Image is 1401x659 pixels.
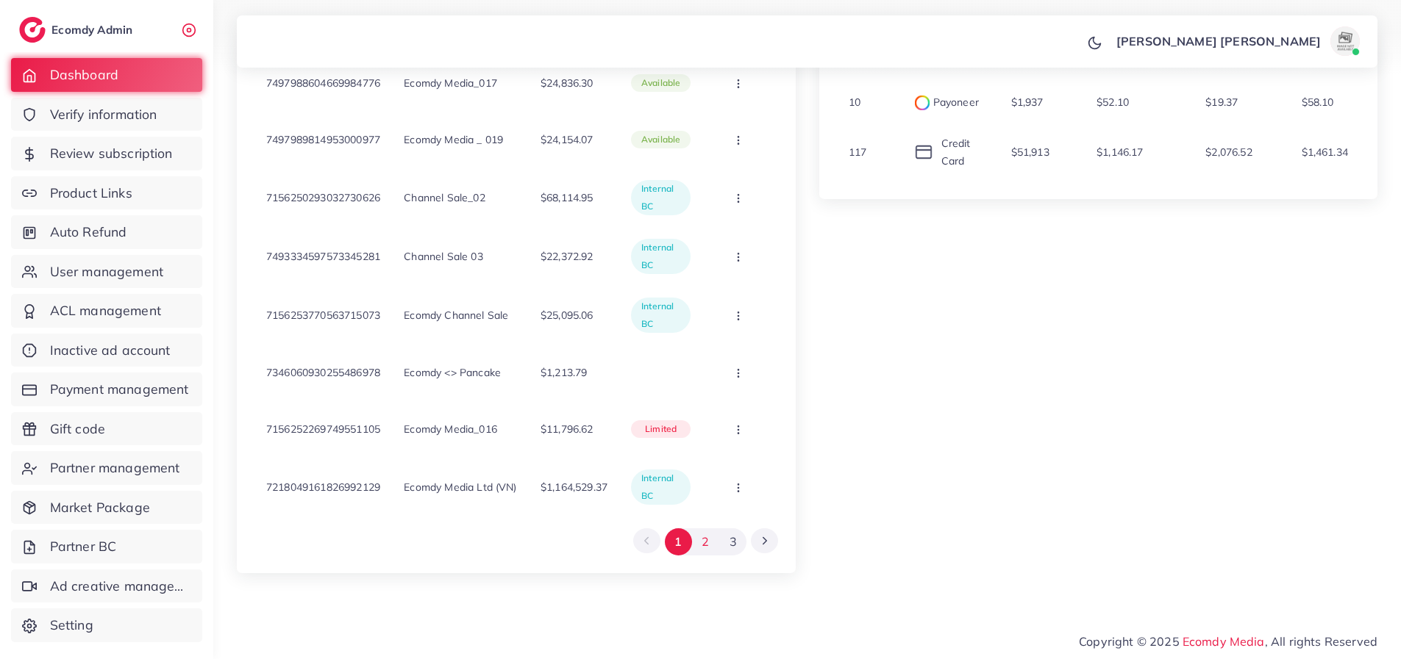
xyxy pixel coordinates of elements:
p: $1,461.34 [1302,143,1348,161]
span: Partner management [50,458,180,478]
p: Internal BC [641,180,680,215]
a: Payment management [11,372,202,406]
a: [PERSON_NAME] [PERSON_NAME]avatar [1108,26,1366,56]
span: ACL management [50,301,161,320]
p: $51,913 [1011,143,1049,161]
a: Verify information [11,98,202,132]
span: Review subscription [50,144,173,163]
span: , All rights Reserved [1265,633,1377,650]
p: 7156253770563715073 [266,306,380,324]
a: Partner BC [11,530,202,563]
p: $52.10 [1097,93,1129,111]
span: Market Package [50,498,150,517]
p: $1,937 [1011,93,1044,111]
a: Partner management [11,451,202,485]
a: Ecomdy Media [1183,634,1265,649]
a: logoEcomdy Admin [19,17,136,43]
p: $24,154.07 [541,131,593,148]
p: $58.10 [1302,93,1334,111]
img: icon payment [915,145,933,159]
p: limited [645,420,677,438]
p: 7346060930255486978 [266,364,380,381]
p: Internal BC [641,469,680,505]
p: 10 [849,93,860,111]
p: $19.37 [1205,93,1238,111]
p: $2,076.52 [1205,143,1252,161]
a: ACL management [11,294,202,328]
span: Verify information [50,105,157,124]
span: Auto Refund [50,223,127,242]
span: Ad creative management [50,577,191,596]
span: Setting [50,616,93,635]
p: $1,213.79 [541,364,587,381]
p: 7497989814953000977 [266,131,380,148]
span: User management [50,262,163,281]
p: available [641,74,680,92]
button: Go to page 3 [719,528,746,555]
button: Go to page 2 [692,528,719,555]
p: Ecomdy <> Pancake [404,364,501,381]
img: payment [915,96,930,110]
button: Go to page 1 [665,528,692,555]
span: Gift code [50,419,105,439]
img: logo [19,17,46,43]
a: Setting [11,608,202,642]
p: Ecomdy Media_017 [404,74,497,92]
p: 7497988604669984776 [266,74,380,92]
p: 7493334597573345281 [266,248,380,265]
span: Product Links [50,184,132,203]
span: Inactive ad account [50,341,171,360]
p: Ecomdy Channel Sale [404,306,508,324]
a: Ad creative management [11,569,202,603]
h2: Ecomdy Admin [51,23,136,37]
p: available [641,131,680,148]
p: 117 [849,143,866,161]
p: Credit Card [915,134,988,170]
a: Review subscription [11,137,202,170]
p: 7218049161826992129 [266,478,380,496]
a: User management [11,255,202,289]
img: avatar [1330,26,1360,56]
p: Internal BC [641,298,680,333]
p: 7156250293032730626 [266,189,380,206]
ul: Pagination [633,528,777,555]
p: Ecomdy Media Ltd (VN) [404,478,516,496]
a: Auto Refund [11,215,202,249]
p: [PERSON_NAME] [PERSON_NAME] [1116,32,1321,50]
a: Market Package [11,491,202,525]
span: Partner BC [50,537,117,556]
p: $1,164,529.37 [541,478,607,496]
button: Go to next page [751,528,778,553]
p: $68,114.95 [541,189,593,206]
p: $22,372.92 [541,248,593,265]
p: Internal BC [641,239,680,274]
a: Gift code [11,412,202,446]
span: Dashboard [50,65,118,84]
p: $25,095.06 [541,306,593,324]
p: $11,796.62 [541,420,593,438]
p: Ecomdy Media _ 019 [404,131,503,148]
p: $24,836.30 [541,74,593,92]
p: $1,146.17 [1097,143,1143,161]
p: Channel Sale_02 [404,189,485,206]
p: 7156252269749551105 [266,420,380,438]
p: Channel Sale 03 [404,248,482,265]
a: Dashboard [11,58,202,92]
p: Ecomdy Media_016 [404,420,497,438]
span: Payment management [50,380,189,399]
a: Inactive ad account [11,334,202,367]
a: Product Links [11,176,202,210]
span: Copyright © 2025 [1079,633,1377,650]
p: Payoneer [915,93,979,111]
